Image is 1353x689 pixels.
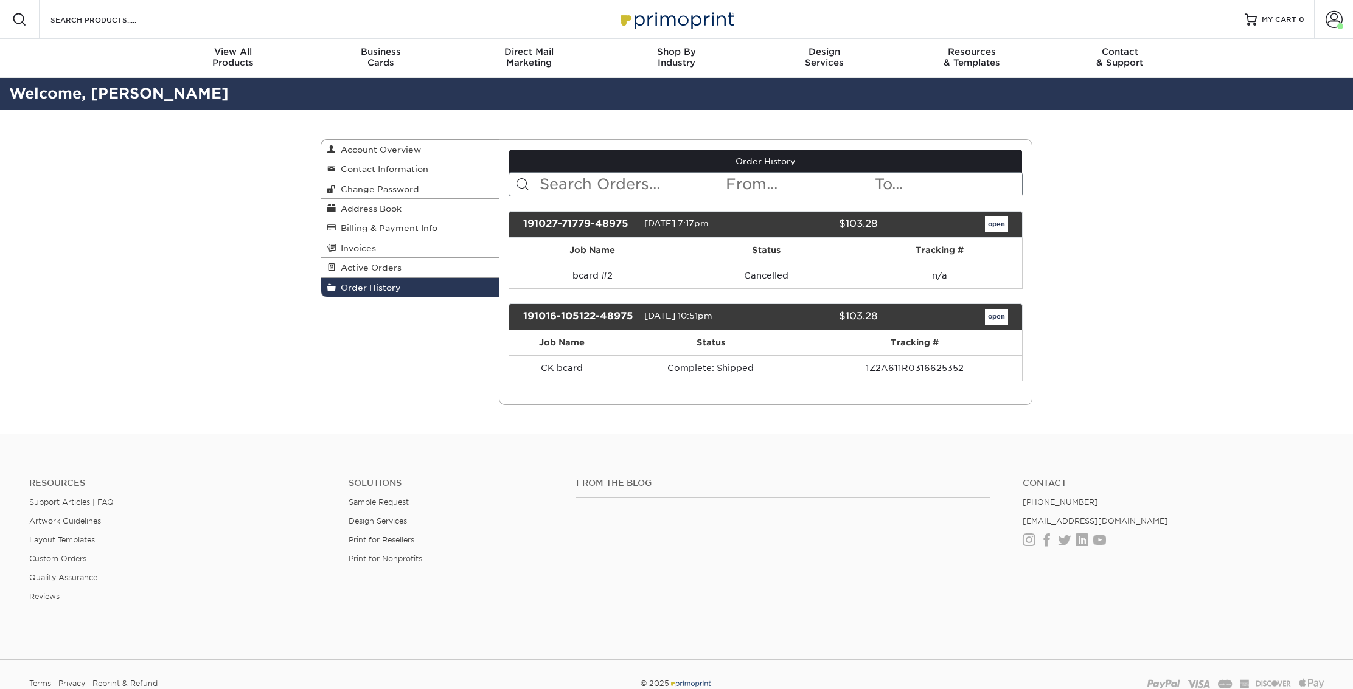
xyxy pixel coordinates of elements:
[603,39,751,78] a: Shop ByIndustry
[307,46,455,68] div: Cards
[898,39,1046,78] a: Resources& Templates
[29,554,86,563] a: Custom Orders
[1046,46,1194,68] div: & Support
[321,159,499,179] a: Contact Information
[807,355,1022,381] td: 1Z2A611R0316625352
[898,46,1046,57] span: Resources
[1046,39,1194,78] a: Contact& Support
[159,46,307,68] div: Products
[336,243,376,253] span: Invoices
[514,216,644,232] div: 191027-71779-48975
[29,516,101,525] a: Artwork Guidelines
[1023,497,1098,507] a: [PHONE_NUMBER]
[756,309,886,325] div: $103.28
[644,311,712,320] span: [DATE] 10:51pm
[159,46,307,57] span: View All
[985,216,1008,232] a: open
[514,309,644,325] div: 191016-105122-48975
[349,478,558,488] h4: Solutions
[857,263,1022,288] td: n/a
[29,535,95,544] a: Layout Templates
[49,12,168,27] input: SEARCH PRODUCTS.....
[321,238,499,258] a: Invoices
[509,238,676,263] th: Job Name
[538,173,725,196] input: Search Orders...
[455,46,603,57] span: Direct Mail
[29,497,114,507] a: Support Articles | FAQ
[603,46,751,57] span: Shop By
[29,573,97,582] a: Quality Assurance
[307,39,455,78] a: BusinessCards
[159,39,307,78] a: View AllProducts
[455,46,603,68] div: Marketing
[614,355,807,381] td: Complete: Shipped
[576,478,990,488] h4: From the Blog
[509,330,615,355] th: Job Name
[336,263,402,272] span: Active Orders
[1023,516,1168,525] a: [EMAIL_ADDRESS][DOMAIN_NAME]
[750,46,898,57] span: Design
[336,223,437,233] span: Billing & Payment Info
[336,164,428,174] span: Contact Information
[603,46,751,68] div: Industry
[349,554,422,563] a: Print for Nonprofits
[644,218,709,228] span: [DATE] 7:17pm
[616,6,737,32] img: Primoprint
[750,46,898,68] div: Services
[509,355,615,381] td: CK bcard
[750,39,898,78] a: DesignServices
[336,204,402,213] span: Address Book
[1046,46,1194,57] span: Contact
[1262,15,1296,25] span: MY CART
[669,679,712,688] img: Primoprint
[321,278,499,297] a: Order History
[307,46,455,57] span: Business
[321,199,499,218] a: Address Book
[614,330,807,355] th: Status
[321,218,499,238] a: Billing & Payment Info
[756,216,886,232] div: $103.28
[29,592,60,601] a: Reviews
[321,258,499,277] a: Active Orders
[676,238,857,263] th: Status
[455,39,603,78] a: Direct MailMarketing
[349,497,409,507] a: Sample Request
[898,46,1046,68] div: & Templates
[857,238,1022,263] th: Tracking #
[349,535,414,544] a: Print for Resellers
[336,283,401,293] span: Order History
[1299,15,1304,24] span: 0
[336,145,421,154] span: Account Overview
[509,150,1023,173] a: Order History
[725,173,873,196] input: From...
[336,184,419,194] span: Change Password
[29,478,330,488] h4: Resources
[509,263,676,288] td: bcard #2
[321,140,499,159] a: Account Overview
[874,173,1022,196] input: To...
[676,263,857,288] td: Cancelled
[321,179,499,199] a: Change Password
[807,330,1022,355] th: Tracking #
[349,516,407,525] a: Design Services
[985,309,1008,325] a: open
[1023,478,1324,488] a: Contact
